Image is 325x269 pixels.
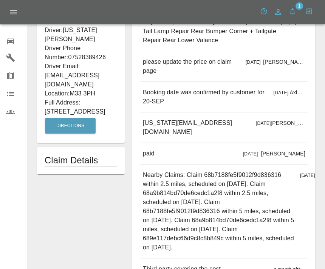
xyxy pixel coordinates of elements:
span: [DATE] [246,60,261,65]
span: [DATE] [281,20,296,25]
p: [PERSON_NAME] [261,150,305,157]
button: Directions [45,118,96,134]
p: please update the price on claim page [143,57,243,75]
p: Axioma [289,89,305,96]
span: [DATE] [273,90,288,95]
p: [PERSON_NAME] [271,119,305,127]
p: Driver Phone Number: 07528389426 [45,44,117,62]
p: Axioma [304,171,305,179]
p: Nearby Claims: Claim 68b7188fe5f9012f9d836316 within 2.5 miles, scheduled on [DATE]. Claim 68a9b8... [143,171,297,252]
span: 1 [296,2,303,10]
p: Location: M33 3PH [45,89,117,98]
p: Driver Email: [EMAIL_ADDRESS][DOMAIN_NAME] [45,62,117,89]
p: [PERSON_NAME] [263,58,305,66]
h1: Claim Details [45,154,117,166]
p: Repair scope: Unable to Quote for Replacement Tail Lamp Repair Rear Bumper Corner + Tailgate Repa... [143,18,278,45]
p: [US_STATE][EMAIL_ADDRESS][DOMAIN_NAME] [143,118,253,137]
p: Driver: [US_STATE][PERSON_NAME] [45,26,117,44]
button: Open drawer [5,3,23,21]
p: Full Address: [STREET_ADDRESS] [45,98,117,116]
span: [DATE] [300,173,315,178]
span: [DATE] [243,151,258,157]
p: paid [143,149,155,158]
p: Booking date was confirmed by customer for 20-SEP [143,88,270,106]
span: [DATE] [256,121,271,126]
